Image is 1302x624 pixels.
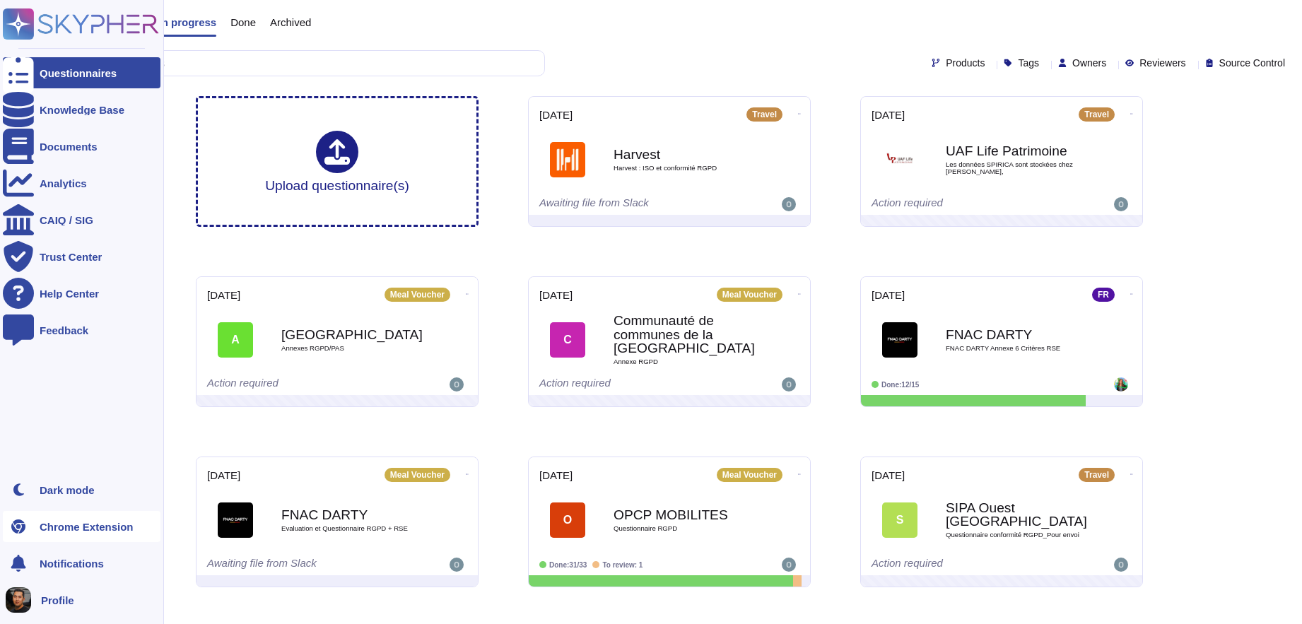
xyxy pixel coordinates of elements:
[946,531,1087,538] span: Questionnaire conformité RGPD_Pour envoi
[218,322,253,358] div: A
[872,470,905,481] span: [DATE]
[602,561,643,569] span: To review: 1
[614,525,755,532] span: Questionnaire RGPD
[872,110,905,120] span: [DATE]
[946,345,1087,352] span: FNAC DARTY Annexe 6 Critères RSE
[872,197,1045,211] div: Action required
[3,511,160,542] a: Chrome Extension
[550,322,585,358] div: C
[1072,58,1106,68] span: Owners
[281,345,423,352] span: Annexes RGPD/PAS
[946,144,1087,158] b: UAF Life Patrimoine
[1092,288,1115,302] div: FR
[872,290,905,300] span: [DATE]
[614,508,755,522] b: OPCP MOBILITES
[882,142,917,177] img: Logo
[882,322,917,358] img: Logo
[614,165,755,172] span: Harvest : ISO et conformité RGPD
[3,94,160,125] a: Knowledge Base
[40,288,99,299] div: Help Center
[281,328,423,341] b: [GEOGRAPHIC_DATA]
[56,51,544,76] input: Search by keywords
[281,508,423,522] b: FNAC DARTY
[158,17,216,28] span: In progress
[1079,468,1115,482] div: Travel
[450,377,464,392] img: user
[40,141,98,152] div: Documents
[539,470,573,481] span: [DATE]
[270,17,311,28] span: Archived
[539,197,712,211] div: Awaiting file from Slack
[872,558,1045,572] div: Action required
[230,17,256,28] span: Done
[782,197,796,211] img: user
[40,178,87,189] div: Analytics
[946,161,1087,175] span: Les données SPIRICA sont stockées chez [PERSON_NAME],
[3,131,160,162] a: Documents
[40,558,104,569] span: Notifications
[3,241,160,272] a: Trust Center
[3,278,160,309] a: Help Center
[385,468,450,482] div: Meal Voucher
[207,470,240,481] span: [DATE]
[1114,197,1128,211] img: user
[1018,58,1039,68] span: Tags
[3,584,41,616] button: user
[281,525,423,532] span: Evaluation et Questionnaire RGPD + RSE
[207,558,380,572] div: Awaiting file from Slack
[1219,58,1285,68] span: Source Control
[207,290,240,300] span: [DATE]
[6,587,31,613] img: user
[218,502,253,538] img: Logo
[3,314,160,346] a: Feedback
[782,558,796,572] img: user
[717,288,782,302] div: Meal Voucher
[385,288,450,302] div: Meal Voucher
[1114,558,1128,572] img: user
[3,167,160,199] a: Analytics
[40,522,134,532] div: Chrome Extension
[782,377,796,392] img: user
[882,502,917,538] div: S
[946,58,985,68] span: Products
[40,325,88,336] div: Feedback
[539,377,712,392] div: Action required
[41,595,74,606] span: Profile
[3,204,160,235] a: CAIQ / SIG
[40,68,117,78] div: Questionnaires
[614,314,755,355] b: Communauté de communes de la [GEOGRAPHIC_DATA]
[1139,58,1185,68] span: Reviewers
[265,131,409,192] div: Upload questionnaire(s)
[40,215,93,225] div: CAIQ / SIG
[881,381,919,389] span: Done: 12/15
[946,328,1087,341] b: FNAC DARTY
[550,502,585,538] div: O
[207,377,380,392] div: Action required
[40,485,95,495] div: Dark mode
[550,142,585,177] img: Logo
[614,358,755,365] span: Annexe RGPD
[40,105,124,115] div: Knowledge Base
[1079,107,1115,122] div: Travel
[1114,377,1128,392] img: user
[549,561,587,569] span: Done: 31/33
[539,110,573,120] span: [DATE]
[40,252,102,262] div: Trust Center
[450,558,464,572] img: user
[746,107,782,122] div: Travel
[717,468,782,482] div: Meal Voucher
[3,57,160,88] a: Questionnaires
[614,148,755,161] b: Harvest
[539,290,573,300] span: [DATE]
[946,501,1087,528] b: SIPA Ouest [GEOGRAPHIC_DATA]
